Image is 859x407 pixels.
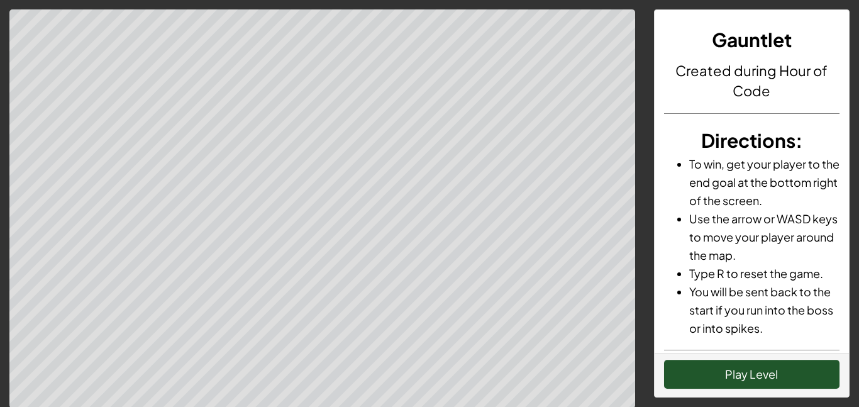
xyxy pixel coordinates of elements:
li: You will be sent back to the start if you run into the boss or into spikes. [689,282,840,337]
button: Play Level [664,360,840,389]
li: To win, get your player to the end goal at the bottom right of the screen. [689,155,840,209]
span: Directions [701,128,795,152]
li: Type R to reset the game. [689,264,840,282]
h3: : [664,126,840,155]
li: Use the arrow or WASD keys to move your player around the map. [689,209,840,264]
h3: Gauntlet [664,26,840,54]
h4: Created during Hour of Code [664,60,840,101]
